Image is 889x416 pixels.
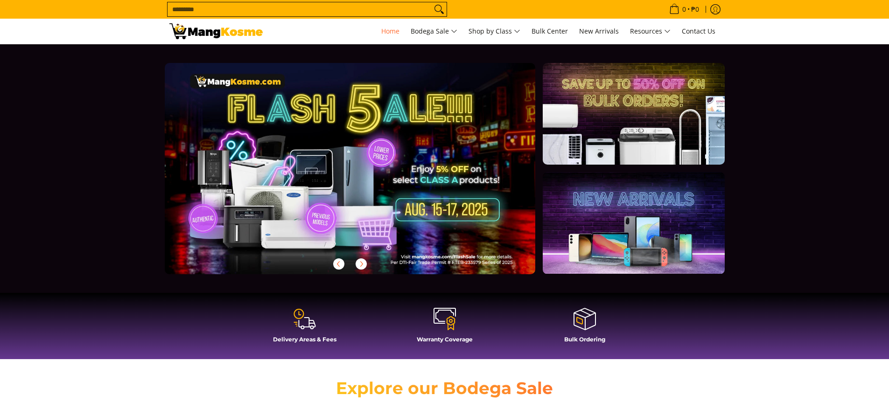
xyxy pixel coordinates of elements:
[309,378,580,399] h2: Explore our Bodega Sale
[379,336,510,343] h4: Warranty Coverage
[625,19,675,44] a: Resources
[519,307,650,350] a: Bulk Ordering
[532,27,568,35] span: Bulk Center
[469,26,520,37] span: Shop by Class
[406,19,462,44] a: Bodega Sale
[239,307,370,350] a: Delivery Areas & Fees
[432,2,447,16] button: Search
[329,254,349,274] button: Previous
[666,4,702,14] span: •
[527,19,573,44] a: Bulk Center
[379,307,510,350] a: Warranty Coverage
[464,19,525,44] a: Shop by Class
[574,19,623,44] a: New Arrivals
[169,23,263,39] img: Mang Kosme: Your Home Appliances Warehouse Sale Partner!
[690,6,700,13] span: ₱0
[377,19,404,44] a: Home
[165,63,566,289] a: More
[351,254,371,274] button: Next
[411,26,457,37] span: Bodega Sale
[381,27,399,35] span: Home
[630,26,671,37] span: Resources
[677,19,720,44] a: Contact Us
[681,6,687,13] span: 0
[579,27,619,35] span: New Arrivals
[239,336,370,343] h4: Delivery Areas & Fees
[519,336,650,343] h4: Bulk Ordering
[682,27,715,35] span: Contact Us
[272,19,720,44] nav: Main Menu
